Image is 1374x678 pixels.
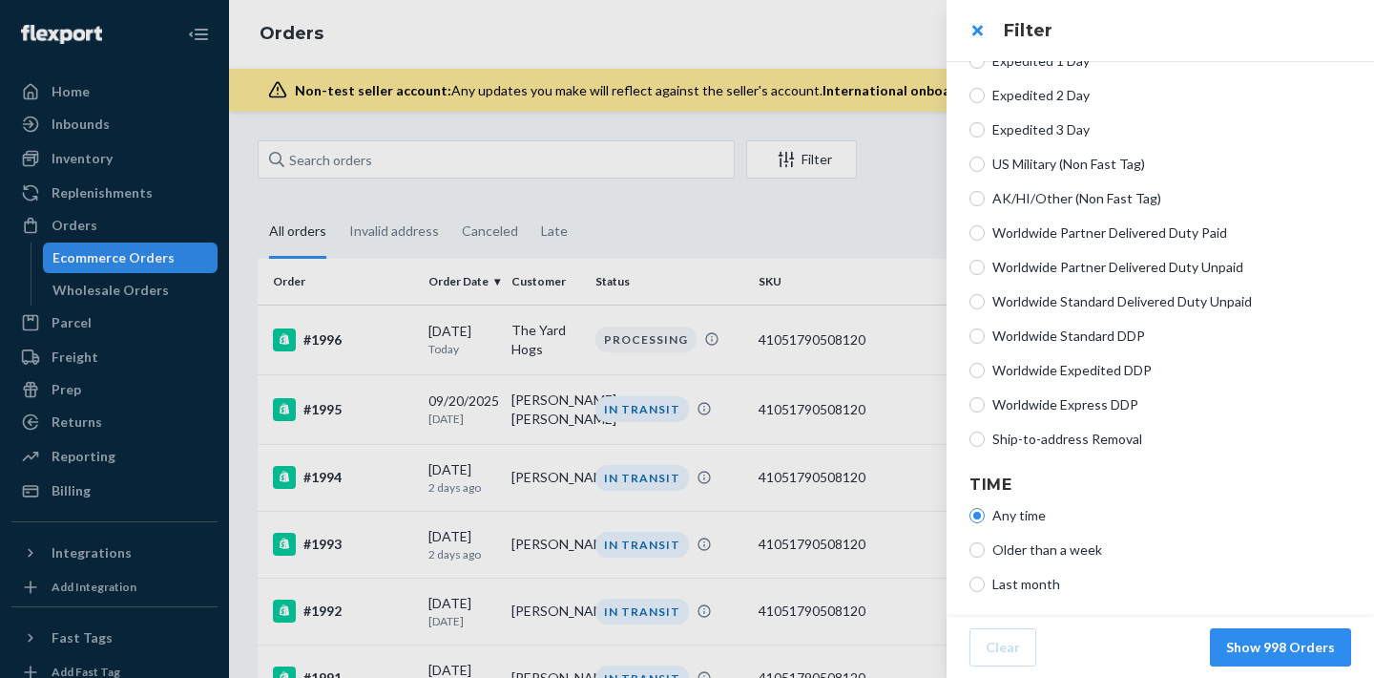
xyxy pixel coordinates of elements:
[992,506,1351,525] span: Any time
[969,88,985,103] input: Expedited 2 Day
[992,575,1351,594] span: Last month
[1210,628,1351,667] button: Show 998 Orders
[992,540,1351,560] span: Older than a week
[969,260,985,275] input: Worldwide Partner Delivered Duty Unpaid
[969,328,985,344] input: Worldwide Standard DDP
[992,395,1351,414] span: Worldwide Express DDP
[1004,18,1351,43] h3: Filter
[969,363,985,378] input: Worldwide Expedited DDP
[969,508,985,523] input: Any time
[992,189,1351,208] span: AK/HI/Other (Non Fast Tag)
[969,294,985,309] input: Worldwide Standard Delivered Duty Unpaid
[969,474,1351,497] h4: Time
[992,120,1351,139] span: Expedited 3 Day
[969,577,985,592] input: Last month
[992,327,1351,346] span: Worldwide Standard DDP
[992,155,1351,174] span: US Military (Non Fast Tag)
[969,157,985,172] input: US Military (Non Fast Tag)
[992,258,1351,277] span: Worldwide Partner Delivered Duty Unpaid
[992,86,1351,105] span: Expedited 2 Day
[969,53,985,69] input: Expedited 1 Day
[992,292,1351,311] span: Worldwide Standard Delivered Duty Unpaid
[992,223,1351,243] span: Worldwide Partner Delivered Duty Paid
[969,225,985,241] input: Worldwide Partner Delivered Duty Paid
[969,122,985,138] input: Expedited 3 Day
[958,11,996,50] button: close
[969,432,985,447] input: Ship-to-address Removal
[969,628,1036,667] button: Clear
[992,430,1351,449] span: Ship-to-address Removal
[969,542,985,558] input: Older than a week
[969,397,985,413] input: Worldwide Express DDP
[992,361,1351,380] span: Worldwide Expedited DDP
[992,52,1351,71] span: Expedited 1 Day
[969,191,985,206] input: AK/HI/Other (Non Fast Tag)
